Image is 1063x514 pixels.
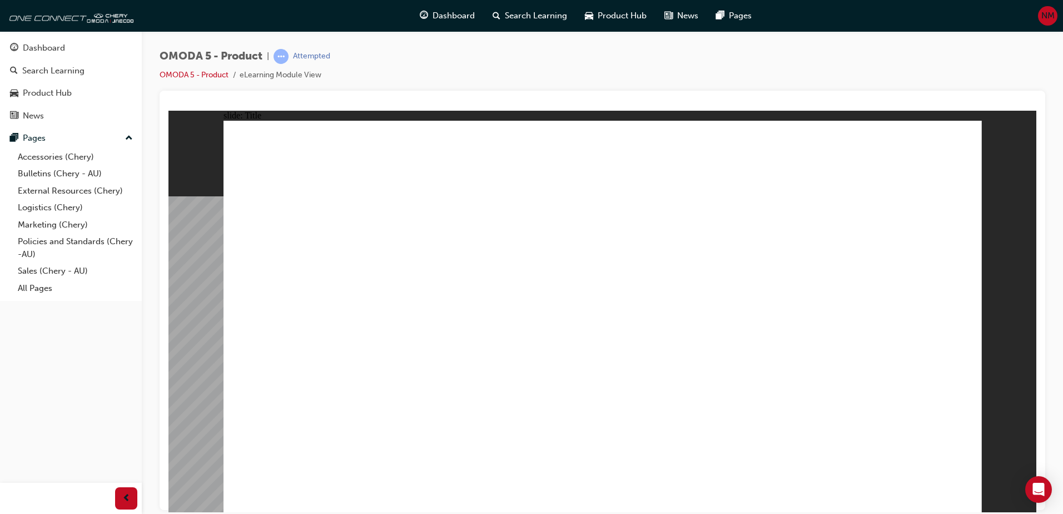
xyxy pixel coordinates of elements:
span: OMODA 5 - Product [160,50,262,63]
span: car-icon [10,88,18,98]
a: External Resources (Chery) [13,182,137,200]
span: car-icon [585,9,593,23]
span: up-icon [125,131,133,146]
a: car-iconProduct Hub [576,4,655,27]
div: Attempted [293,51,330,62]
a: Marketing (Chery) [13,216,137,234]
div: Pages [23,132,46,145]
span: learningRecordVerb_ATTEMPT-icon [274,49,289,64]
div: Search Learning [22,65,85,77]
button: NM [1038,6,1057,26]
button: Pages [4,128,137,149]
span: search-icon [493,9,500,23]
span: Product Hub [598,9,647,22]
span: search-icon [10,66,18,76]
a: pages-iconPages [707,4,761,27]
a: Product Hub [4,83,137,103]
a: Bulletins (Chery - AU) [13,165,137,182]
span: guage-icon [10,43,18,53]
div: News [23,110,44,122]
a: news-iconNews [655,4,707,27]
div: Dashboard [23,42,65,55]
div: Product Hub [23,87,72,100]
a: guage-iconDashboard [411,4,484,27]
a: OMODA 5 - Product [160,70,229,80]
a: Search Learning [4,61,137,81]
span: | [267,50,269,63]
span: news-icon [10,111,18,121]
span: News [677,9,698,22]
span: pages-icon [10,134,18,144]
button: DashboardSearch LearningProduct HubNews [4,36,137,128]
img: oneconnect [6,4,133,27]
span: Pages [729,9,752,22]
a: Sales (Chery - AU) [13,263,137,280]
span: news-icon [664,9,673,23]
a: Accessories (Chery) [13,149,137,166]
div: Open Intercom Messenger [1025,476,1052,503]
span: guage-icon [420,9,428,23]
a: search-iconSearch Learning [484,4,576,27]
a: News [4,106,137,126]
span: Dashboard [433,9,475,22]
span: Search Learning [505,9,567,22]
span: pages-icon [716,9,724,23]
span: prev-icon [122,492,131,506]
span: NM [1041,9,1055,22]
a: Dashboard [4,38,137,58]
a: Logistics (Chery) [13,199,137,216]
a: Policies and Standards (Chery -AU) [13,233,137,263]
a: All Pages [13,280,137,297]
li: eLearning Module View [240,69,321,82]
